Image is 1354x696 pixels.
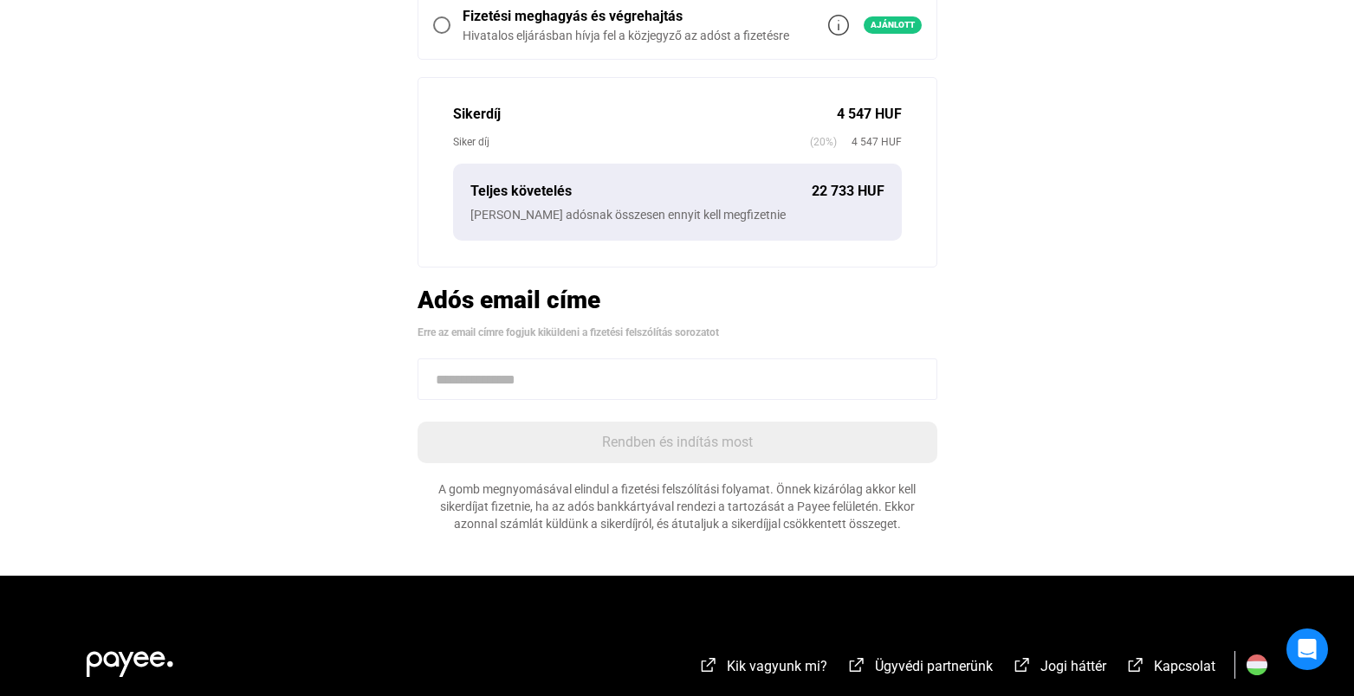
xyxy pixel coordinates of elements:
div: 4 547 HUF [837,104,902,125]
img: external-link-white [1012,656,1033,673]
a: external-link-whiteKik vagyunk mi? [698,661,827,677]
img: info-grey-outline [828,15,849,35]
div: Erre az email címre fogjuk kiküldeni a fizetési felszólítás sorozatot [418,324,937,341]
img: external-link-white [698,656,719,673]
span: (20%) [810,133,837,151]
div: Rendben és indítás most [423,432,932,453]
img: external-link-white [1125,656,1146,673]
img: external-link-white [846,656,867,673]
div: 22 733 HUF [812,181,884,202]
div: Sikerdíj [453,104,837,125]
span: Ügyvédi partnerünk [875,658,993,674]
span: Ajánlott [864,16,922,34]
a: external-link-whiteÜgyvédi partnerünk [846,661,993,677]
div: Open Intercom Messenger [1286,628,1328,670]
a: info-grey-outlineAjánlott [828,15,922,35]
span: Kik vagyunk mi? [727,658,827,674]
div: [PERSON_NAME] adósnak összesen ennyit kell megfizetnie [470,206,884,223]
div: Siker díj [453,133,810,151]
div: Hivatalos eljárásban hívja fel a közjegyző az adóst a fizetésre [463,27,789,44]
div: A gomb megnyomásával elindul a fizetési felszólítási folyamat. Önnek kizárólag akkor kell sikerdí... [418,480,937,532]
span: Jogi háttér [1040,658,1106,674]
a: external-link-whiteKapcsolat [1125,661,1215,677]
div: Teljes követelés [470,181,812,202]
button: Rendben és indítás most [418,422,937,463]
a: external-link-whiteJogi háttér [1012,661,1106,677]
div: Fizetési meghagyás és végrehajtás [463,6,789,27]
span: Kapcsolat [1154,658,1215,674]
img: HU.svg [1247,654,1267,675]
span: 4 547 HUF [837,133,902,151]
h2: Adós email címe [418,285,937,315]
img: white-payee-white-dot.svg [87,641,173,677]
